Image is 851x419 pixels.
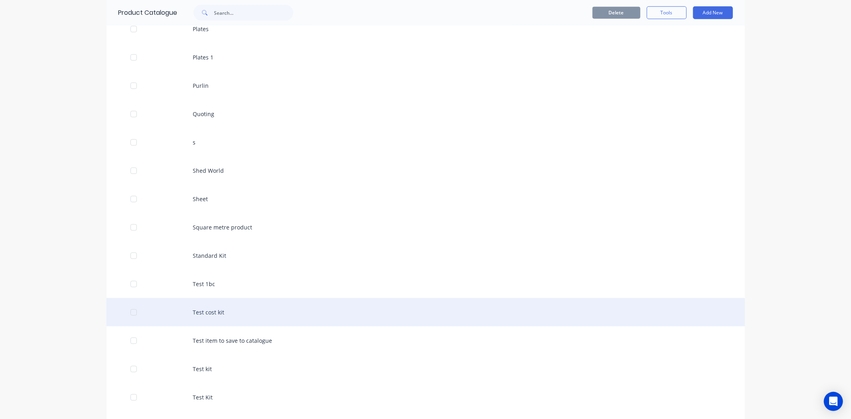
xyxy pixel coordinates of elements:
[592,7,640,19] button: Delete
[107,15,745,43] div: Plates
[107,213,745,241] div: Square metre product
[107,71,745,100] div: Purlin
[107,128,745,156] div: s
[107,100,745,128] div: Quoting
[824,392,843,411] div: Open Intercom Messenger
[107,383,745,411] div: Test Kit
[107,355,745,383] div: Test kit
[107,241,745,270] div: Standard Kit
[107,156,745,185] div: Shed World
[647,6,687,19] button: Tools
[107,298,745,326] div: Test cost kit
[107,270,745,298] div: Test 1bc
[693,6,733,19] button: Add New
[107,326,745,355] div: Test item to save to catalogue
[107,43,745,71] div: Plates 1
[107,185,745,213] div: Sheet
[214,5,293,21] input: Search...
